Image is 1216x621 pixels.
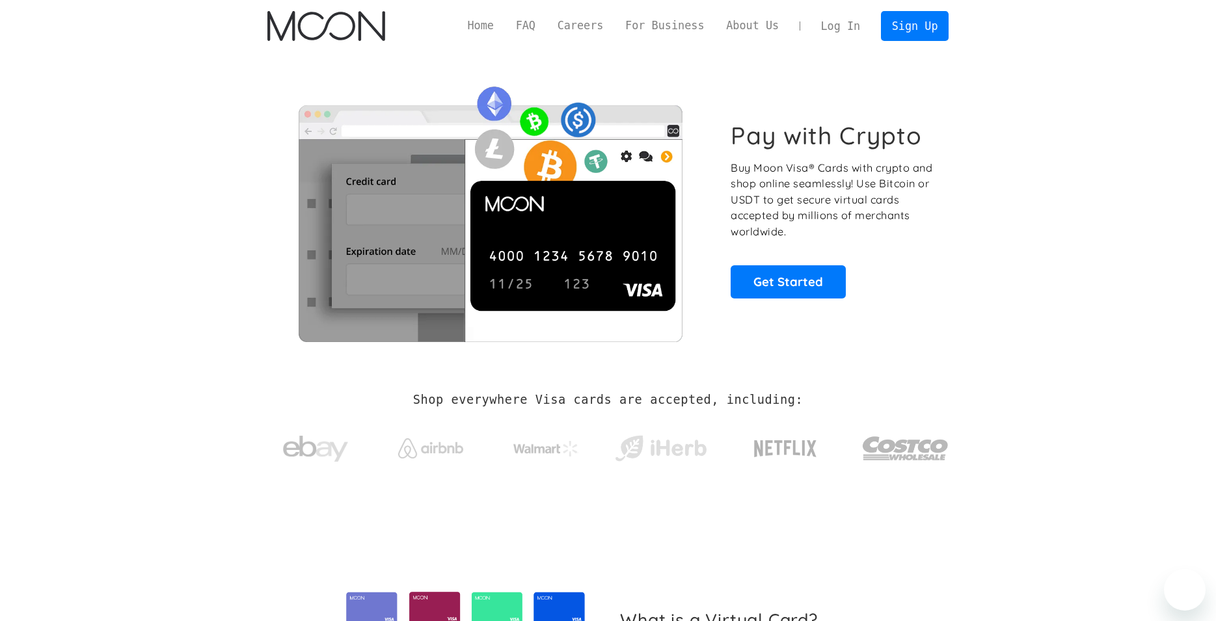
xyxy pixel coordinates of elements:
a: ebay [267,416,364,476]
a: Sign Up [881,11,949,40]
a: Airbnb [382,425,479,465]
img: Walmart [513,441,578,456]
a: iHerb [612,419,709,472]
img: Moon Cards let you spend your crypto anywhere Visa is accepted. [267,77,713,341]
a: For Business [614,18,715,34]
h2: Shop everywhere Visa cards are accepted, including: [413,393,803,407]
img: Netflix [753,432,818,465]
a: Netflix [727,419,844,471]
a: Home [457,18,505,34]
a: Careers [547,18,614,34]
h1: Pay with Crypto [731,121,922,150]
a: Walmart [497,428,594,463]
img: ebay [283,429,348,469]
p: Buy Moon Visa® Cards with crypto and shop online seamlessly! Use Bitcoin or USDT to get secure vi... [731,160,934,240]
a: About Us [715,18,790,34]
a: Log In [810,12,871,40]
iframe: Button to launch messaging window [1164,569,1206,611]
img: Costco [862,424,949,473]
img: Airbnb [398,438,463,458]
img: Moon Logo [267,11,385,41]
a: home [267,11,385,41]
a: Costco [862,411,949,479]
a: FAQ [505,18,547,34]
a: Get Started [731,265,846,298]
img: iHerb [612,432,709,466]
